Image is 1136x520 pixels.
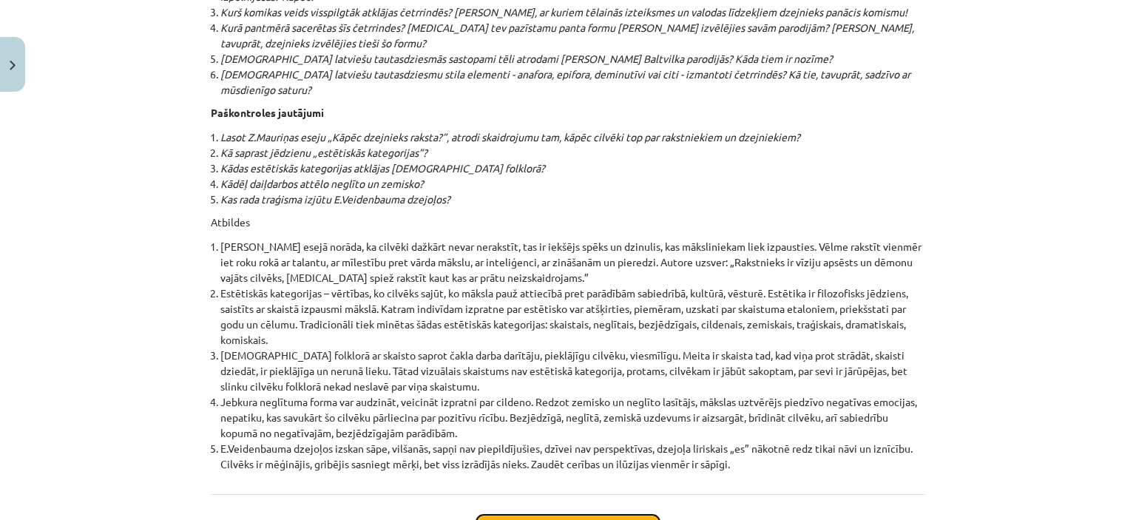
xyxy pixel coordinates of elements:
li: E.Veidenbauma dzejoļos izskan sāpe, vilšanās, sapņi nav piepildījušies, dzīvei nav perspektīvas, ... [220,441,925,472]
em: Kā saprast jēdzienu „estētiskās kategorijas”? [220,146,427,159]
strong: Paškontroles jautājumi [211,106,324,119]
p: Atbildes [211,215,925,230]
li: [DEMOGRAPHIC_DATA] folklorā ar skaisto saprot čakla darba darītāju, pieklājīgu cilvēku, viesmīlīg... [220,348,925,394]
em: Lasot Z.Mauriņas eseju „Kāpēc dzejnieks raksta?”, atrodi skaidrojumu tam, kāpēc cilvēki top par r... [220,130,800,143]
em: [DEMOGRAPHIC_DATA] latviešu tautasdziesmās sastopami tēli atrodami [PERSON_NAME] Baltvilka parodi... [220,52,833,65]
em: Kādēļ daiļdarbos attēlo neglīto un zemisko? [220,177,424,190]
em: Kurā pantmērā sacerētas šīs četrrindes? [MEDICAL_DATA] tev pazīstamu panta formu [PERSON_NAME] iz... [220,21,914,50]
em: Kurš komikas veids visspilgtāk atklājas četrrindēs? [PERSON_NAME], ar kuriem tēlainās izteiksmes ... [220,5,907,18]
li: Jebkura neglītuma forma var audzināt, veicināt izpratni par cildeno. Redzot zemisko un neglīto la... [220,394,925,441]
li: Estētiskās kategorijas – vērtības, ko cilvēks sajūt, ko māksla pauž attiecībā pret parādībām sabi... [220,286,925,348]
em: Kādas estētiskās kategorijas atklājas [DEMOGRAPHIC_DATA] folklorā? [220,161,545,175]
img: icon-close-lesson-0947bae3869378f0d4975bcd49f059093ad1ed9edebbc8119c70593378902aed.svg [10,61,16,70]
em: [DEMOGRAPHIC_DATA] latviešu tautasdziesmu stila elementi - anafora, epifora, deminutīvi vai citi ... [220,67,910,96]
em: Kas rada traģisma izjūtu E.Veidenbauma dzejoļos? [220,192,450,206]
li: [PERSON_NAME] esejā norāda, ka cilvēki dažkārt nevar nerakstīt, tas ir iekšējs spēks un dzinulis,... [220,239,925,286]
